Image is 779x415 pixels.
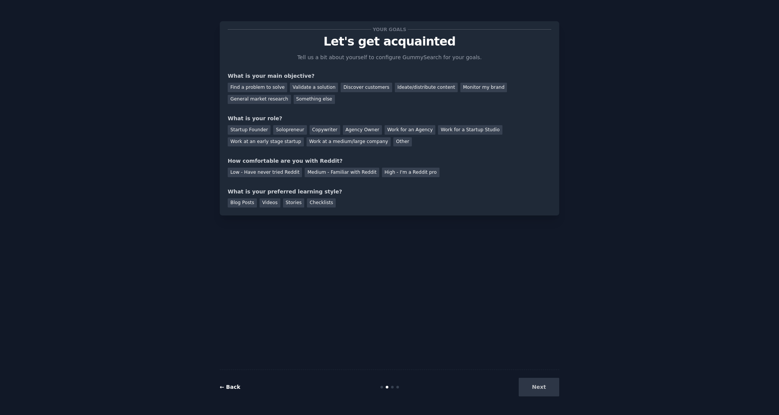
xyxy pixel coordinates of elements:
[294,95,335,104] div: Something else
[283,198,304,208] div: Stories
[460,83,507,92] div: Monitor my brand
[310,125,340,135] div: Copywriter
[228,83,287,92] div: Find a problem to solve
[228,168,302,177] div: Low - Have never tried Reddit
[395,83,458,92] div: Ideate/distribute content
[228,137,304,147] div: Work at an early stage startup
[438,125,502,135] div: Work for a Startup Studio
[228,157,551,165] div: How comfortable are you with Reddit?
[305,168,379,177] div: Medium - Familiar with Reddit
[220,384,240,390] a: ← Back
[393,137,412,147] div: Other
[307,137,391,147] div: Work at a medium/large company
[341,83,392,92] div: Discover customers
[260,198,280,208] div: Videos
[228,198,257,208] div: Blog Posts
[228,115,551,123] div: What is your role?
[228,188,551,196] div: What is your preferred learning style?
[307,198,336,208] div: Checklists
[343,125,382,135] div: Agency Owner
[228,72,551,80] div: What is your main objective?
[294,53,485,61] p: Tell us a bit about yourself to configure GummySearch for your goals.
[228,125,271,135] div: Startup Founder
[371,25,408,33] span: Your goals
[228,95,291,104] div: General market research
[228,35,551,48] p: Let's get acquainted
[290,83,338,92] div: Validate a solution
[273,125,307,135] div: Solopreneur
[382,168,440,177] div: High - I'm a Reddit pro
[385,125,435,135] div: Work for an Agency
